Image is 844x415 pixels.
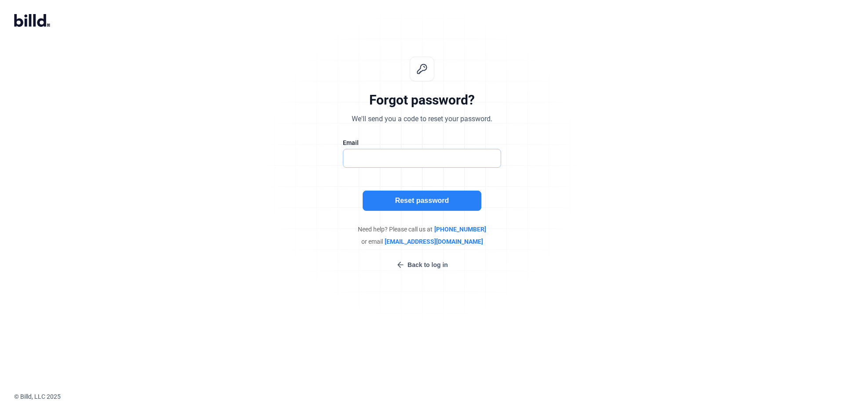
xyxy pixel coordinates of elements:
button: Reset password [363,191,481,211]
div: Need help? Please call us at [290,225,554,234]
button: Back to log in [393,260,451,270]
div: © Billd, LLC 2025 [14,392,844,401]
span: [PHONE_NUMBER] [434,225,486,234]
div: Forgot password? [369,92,475,108]
div: Email [343,138,501,147]
div: We'll send you a code to reset your password. [352,114,492,124]
div: or email [290,237,554,246]
span: [EMAIL_ADDRESS][DOMAIN_NAME] [385,237,483,246]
